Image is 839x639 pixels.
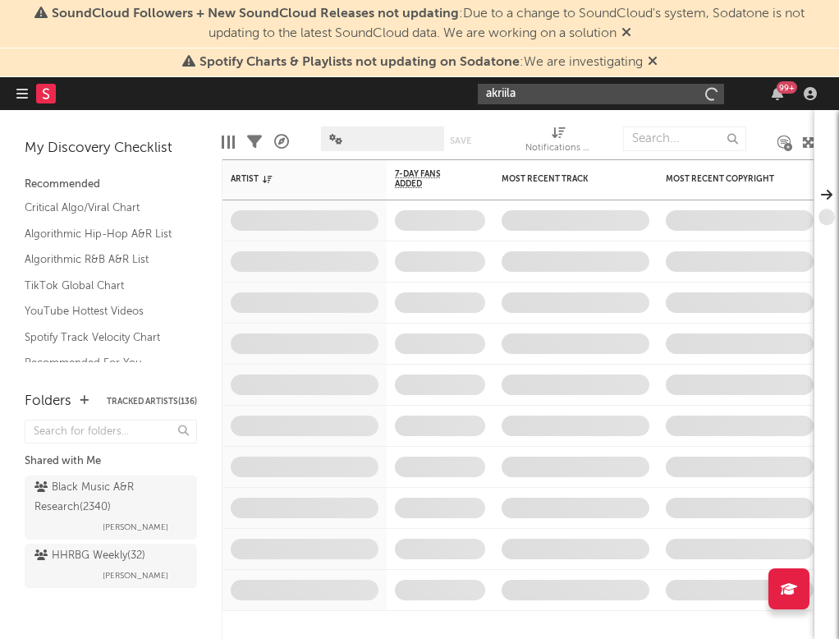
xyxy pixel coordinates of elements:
[199,56,643,69] span: : We are investigating
[25,302,181,320] a: YouTube Hottest Videos
[395,169,461,189] span: 7-Day Fans Added
[25,392,71,411] div: Folders
[25,199,181,217] a: Critical Algo/Viral Chart
[25,544,197,588] a: HHRBG Weekly(32)[PERSON_NAME]
[502,174,625,184] div: Most Recent Track
[222,118,235,166] div: Edit Columns
[52,7,459,21] span: SoundCloud Followers + New SoundCloud Releases not updating
[525,118,591,166] div: Notifications (Artist)
[25,225,181,243] a: Algorithmic Hip-Hop A&R List
[52,7,805,40] span: : Due to a change to SoundCloud's system, Sodatone is not updating to the latest SoundCloud data....
[34,546,145,566] div: HHRBG Weekly ( 32 )
[478,84,724,104] input: Search for artists
[25,420,197,444] input: Search for folders...
[103,517,168,537] span: [PERSON_NAME]
[25,175,197,195] div: Recommended
[25,139,197,159] div: My Discovery Checklist
[103,566,168,586] span: [PERSON_NAME]
[25,452,197,471] div: Shared with Me
[231,174,354,184] div: Artist
[107,398,197,406] button: Tracked Artists(136)
[525,139,591,159] div: Notifications (Artist)
[666,174,789,184] div: Most Recent Copyright
[25,354,181,372] a: Recommended For You
[777,81,797,94] div: 99 +
[25,329,181,347] a: Spotify Track Velocity Chart
[34,478,183,517] div: Black Music A&R Research ( 2340 )
[247,118,262,166] div: Filters
[772,87,783,100] button: 99+
[25,476,197,540] a: Black Music A&R Research(2340)[PERSON_NAME]
[25,251,181,269] a: Algorithmic R&B A&R List
[450,136,471,145] button: Save
[199,56,520,69] span: Spotify Charts & Playlists not updating on Sodatone
[621,27,631,40] span: Dismiss
[623,126,746,151] input: Search...
[274,118,289,166] div: A&R Pipeline
[648,56,658,69] span: Dismiss
[25,277,181,295] a: TikTok Global Chart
